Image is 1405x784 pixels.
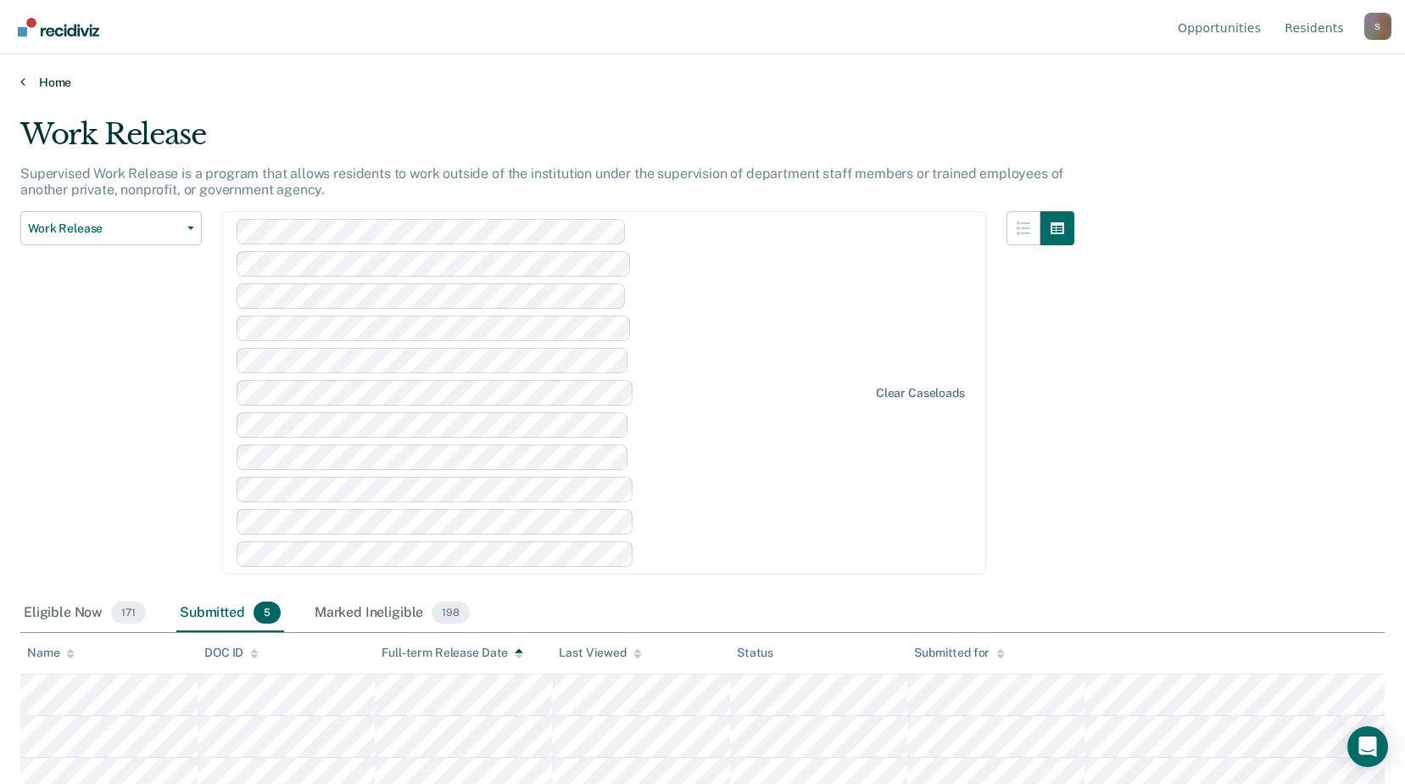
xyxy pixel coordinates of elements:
div: Submitted for [914,646,1005,660]
div: S [1364,13,1391,40]
div: Work Release [20,117,1074,165]
div: Clear caseloads [876,386,965,400]
span: 5 [254,602,281,624]
div: Status [737,646,773,660]
span: Work Release [28,221,181,236]
div: Full-term Release Date [382,646,523,660]
div: DOC ID [204,646,259,660]
div: Last Viewed [559,646,641,660]
div: Name [27,646,75,660]
a: Home [20,75,1385,90]
div: Eligible Now171 [20,595,149,632]
div: Marked Ineligible198 [311,595,473,632]
span: 171 [111,602,146,624]
div: Open Intercom Messenger [1347,726,1388,767]
div: Submitted5 [176,595,284,632]
button: Work Release [20,211,202,245]
img: Recidiviz [18,18,99,36]
span: 198 [432,602,470,624]
p: Supervised Work Release is a program that allows residents to work outside of the institution und... [20,165,1063,198]
button: Profile dropdown button [1364,13,1391,40]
